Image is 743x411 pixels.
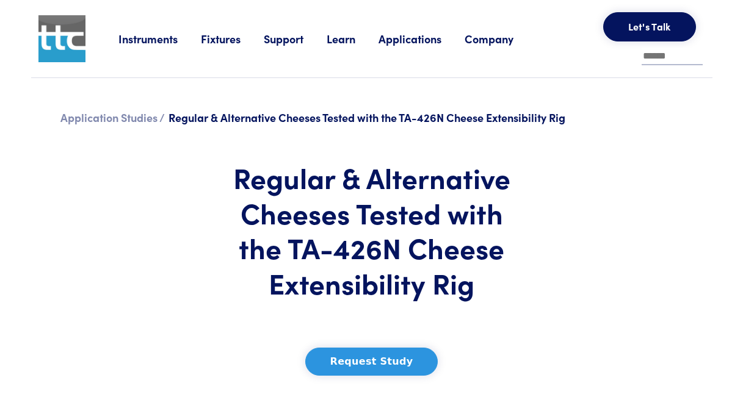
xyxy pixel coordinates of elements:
img: ttc_logo_1x1_v1.0.png [38,15,85,62]
span: Regular & Alternative Cheeses Tested with the TA-426N Cheese Extensibility Rig [169,110,565,125]
button: Let's Talk [603,12,696,41]
a: Applications [379,31,465,46]
a: Learn [327,31,379,46]
h1: Regular & Alternative Cheeses Tested with the TA-426N Cheese Extensibility Rig [220,160,524,300]
a: Fixtures [201,31,264,46]
a: Instruments [118,31,201,46]
button: Request Study [305,348,438,376]
a: Application Studies / [60,110,165,125]
a: Support [264,31,327,46]
a: Company [465,31,537,46]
